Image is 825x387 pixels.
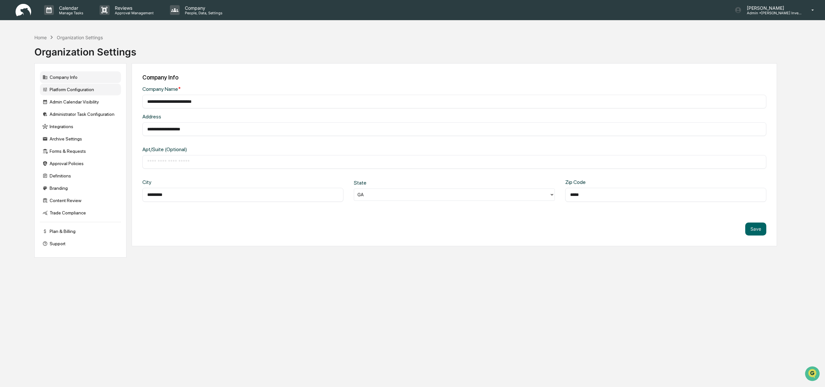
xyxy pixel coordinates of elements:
[6,50,18,61] img: 1746055101610-c473b297-6a78-478c-a979-82029cc54cd1
[142,146,423,152] div: Apt/Suite (Optional)
[40,195,121,206] div: Content Review
[565,179,656,185] div: Zip Code
[804,366,822,383] iframe: Open customer support
[54,11,87,15] p: Manage Tasks
[4,79,44,91] a: 🖐️Preclearance
[17,30,107,36] input: Clear
[40,133,121,145] div: Archive Settings
[180,5,226,11] p: Company
[54,82,80,88] span: Attestations
[65,110,78,115] span: Pylon
[40,207,121,219] div: Trade Compliance
[13,82,42,88] span: Preclearance
[40,84,121,95] div: Platform Configuration
[40,170,121,182] div: Definitions
[742,5,802,11] p: [PERSON_NAME]
[142,114,423,120] div: Address
[180,11,226,15] p: People, Data, Settings
[34,35,47,40] div: Home
[6,82,12,88] div: 🖐️
[6,95,12,100] div: 🔎
[142,179,233,185] div: City
[40,158,121,169] div: Approval Policies
[47,82,52,88] div: 🗄️
[745,223,766,236] button: Save
[142,86,423,92] div: Company Name
[16,4,31,17] img: logo
[40,238,121,249] div: Support
[54,5,87,11] p: Calendar
[6,14,118,24] p: How can we help?
[40,71,121,83] div: Company Info
[46,110,78,115] a: Powered byPylon
[142,74,766,81] div: Company Info
[57,35,103,40] div: Organization Settings
[22,50,106,56] div: Start new chat
[110,52,118,59] button: Start new chat
[742,11,802,15] p: Admin • [PERSON_NAME] Investment Advisory
[354,180,444,186] div: State
[22,56,82,61] div: We're available if you need us!
[110,5,157,11] p: Reviews
[13,94,41,101] span: Data Lookup
[40,182,121,194] div: Branding
[40,121,121,132] div: Integrations
[110,11,157,15] p: Approval Management
[40,108,121,120] div: Administrator Task Configuration
[34,41,136,58] div: Organization Settings
[40,96,121,108] div: Admin Calendar Visibility
[4,91,43,103] a: 🔎Data Lookup
[40,225,121,237] div: Plan & Billing
[40,145,121,157] div: Forms & Requests
[44,79,83,91] a: 🗄️Attestations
